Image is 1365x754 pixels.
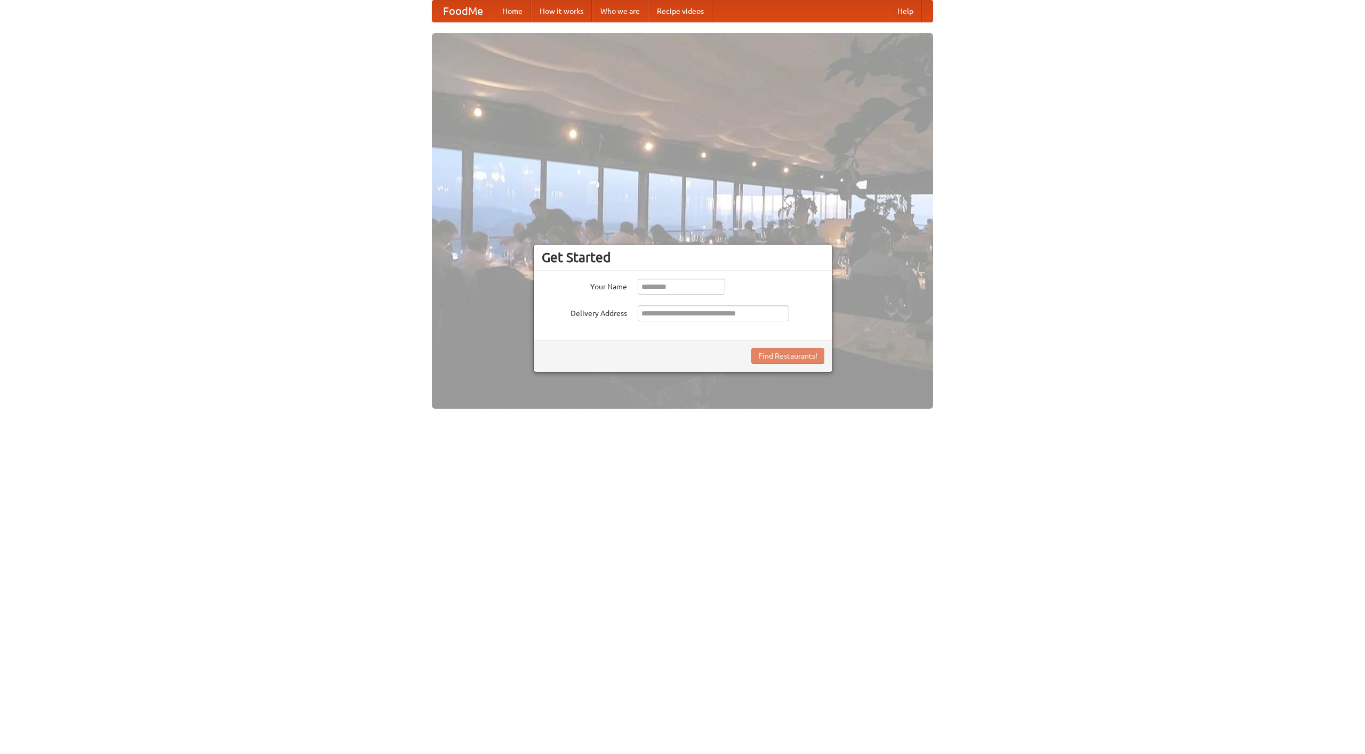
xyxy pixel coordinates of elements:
a: Home [494,1,531,22]
a: FoodMe [432,1,494,22]
label: Your Name [542,279,627,292]
button: Find Restaurants! [751,348,824,364]
a: Help [889,1,922,22]
a: How it works [531,1,592,22]
a: Who we are [592,1,648,22]
label: Delivery Address [542,305,627,319]
a: Recipe videos [648,1,712,22]
h3: Get Started [542,249,824,265]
